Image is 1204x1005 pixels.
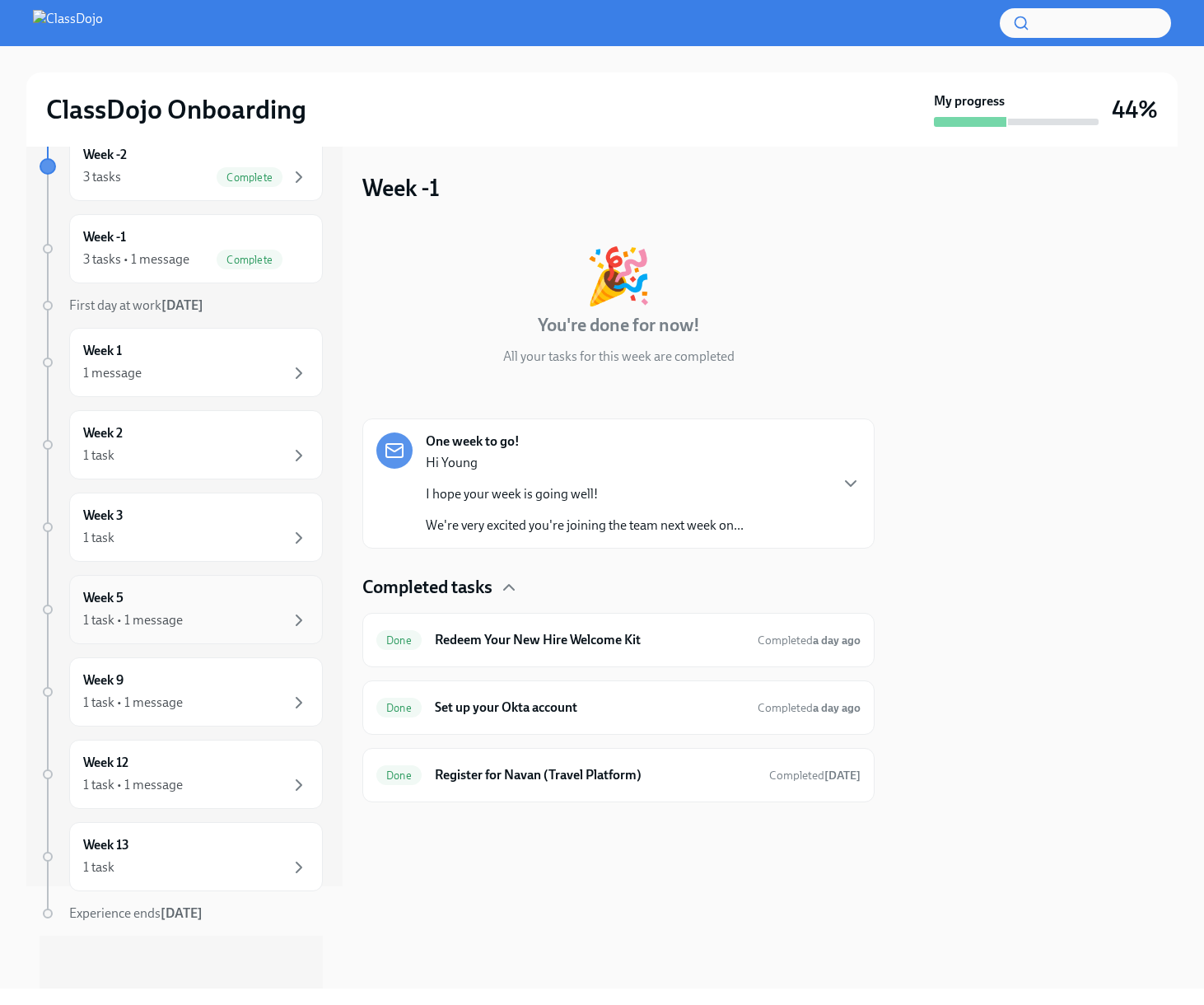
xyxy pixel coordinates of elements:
div: 1 task • 1 message [83,611,183,629]
a: Week 131 task [40,822,323,891]
div: 1 task [83,858,114,876]
h2: ClassDojo Onboarding [46,93,306,126]
div: 3 tasks [83,168,121,186]
strong: [DATE] [161,297,203,313]
div: 1 task • 1 message [83,776,183,794]
h4: Completed tasks [362,575,492,600]
span: Done [376,702,422,714]
p: We're very excited you're joining the team next week on... [426,517,744,535]
strong: My progress [934,92,1005,110]
div: 🎉 [585,249,652,303]
span: Complete [217,171,282,184]
strong: [DATE] [161,905,203,921]
h6: Redeem Your New Hire Welcome Kit [435,631,744,649]
a: DoneSet up your Okta accountCompleteda day ago [376,694,861,721]
h6: Week -1 [83,228,126,246]
h6: Week 9 [83,671,124,689]
h6: Week 5 [83,589,124,607]
div: 1 task • 1 message [83,694,183,712]
strong: One week to go! [426,432,520,451]
div: Completed tasks [362,575,875,600]
a: Week 21 task [40,410,323,479]
span: First day at work [69,297,203,313]
p: All your tasks for this week are completed [503,348,735,366]
h6: Set up your Okta account [435,699,744,717]
span: Done [376,634,422,647]
a: Week 11 message [40,328,323,397]
a: Week -23 tasksComplete [40,132,323,201]
h6: Week 12 [83,754,128,772]
h6: Register for Navan (Travel Platform) [435,766,756,784]
div: 1 task [83,529,114,547]
h4: You're done for now! [538,313,700,338]
a: Week 121 task • 1 message [40,740,323,809]
img: ClassDojo [33,10,103,36]
span: Completed [758,701,861,715]
a: Week 31 task [40,493,323,562]
div: 1 task [83,446,114,465]
div: 1 message [83,364,142,382]
a: Week 91 task • 1 message [40,657,323,727]
span: Complete [217,254,282,266]
span: Experience ends [69,905,203,921]
h3: 44% [1112,95,1158,124]
h6: Week 2 [83,424,123,442]
span: October 9th, 2025 15:47 [758,633,861,648]
a: Week -13 tasks • 1 messageComplete [40,214,323,283]
span: October 10th, 2025 17:42 [769,768,861,783]
h6: Week 3 [83,507,124,525]
span: Completed [758,633,861,647]
p: I hope your week is going well! [426,485,744,503]
a: DoneRedeem Your New Hire Welcome KitCompleteda day ago [376,627,861,653]
strong: [DATE] [824,769,861,783]
h6: Week 1 [83,342,122,360]
a: DoneRegister for Navan (Travel Platform)Completed[DATE] [376,762,861,788]
h3: Week -1 [362,173,440,203]
strong: a day ago [813,633,861,647]
div: 3 tasks • 1 message [83,250,189,269]
a: First day at work[DATE] [40,297,323,315]
h6: Week 13 [83,836,129,854]
span: Done [376,769,422,782]
p: Hi Young [426,454,744,472]
strong: a day ago [813,701,861,715]
h6: Week -2 [83,146,127,164]
span: Completed [769,769,861,783]
span: October 9th, 2025 15:47 [758,700,861,716]
a: Week 51 task • 1 message [40,575,323,644]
